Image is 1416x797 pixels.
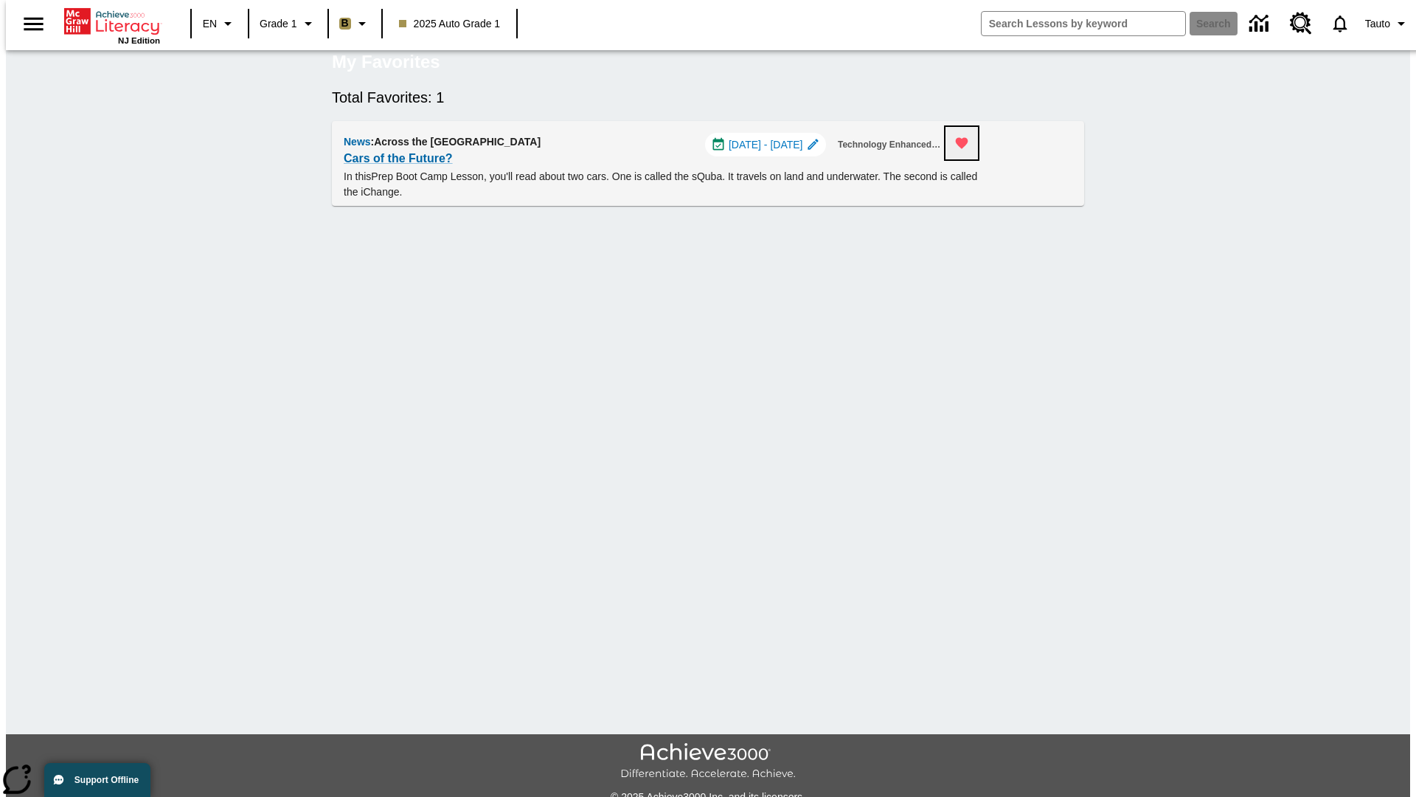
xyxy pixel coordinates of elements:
[74,775,139,785] span: Support Offline
[203,16,217,32] span: EN
[620,743,796,781] img: Achieve3000 Differentiate Accelerate Achieve
[832,133,948,157] button: Technology Enhanced Item
[333,10,377,37] button: Boost Class color is light brown. Change class color
[44,763,150,797] button: Support Offline
[1281,4,1321,44] a: Resource Center, Will open in new tab
[332,86,1084,109] h6: Total Favorites: 1
[705,133,826,156] div: Jul 01 - Aug 01 Choose Dates
[1365,16,1390,32] span: Tauto
[729,137,803,153] span: [DATE] - [DATE]
[196,10,243,37] button: Language: EN, Select a language
[341,14,349,32] span: B
[64,7,160,36] a: Home
[332,50,440,74] h5: My Favorites
[344,148,453,169] a: Cars of the Future?
[260,16,297,32] span: Grade 1
[371,136,541,148] span: : Across the [GEOGRAPHIC_DATA]
[64,5,160,45] div: Home
[344,170,977,198] testabrev: Prep Boot Camp Lesson, you'll read about two cars. One is called the sQuba. It travels on land an...
[12,2,55,46] button: Open side menu
[399,16,501,32] span: 2025 Auto Grade 1
[344,169,978,200] p: In this
[1359,10,1416,37] button: Profile/Settings
[344,136,371,148] span: News
[945,127,978,159] button: Remove from Favorites
[118,36,160,45] span: NJ Edition
[1321,4,1359,43] a: Notifications
[838,137,943,153] span: Technology Enhanced Item
[254,10,323,37] button: Grade: Grade 1, Select a grade
[1240,4,1281,44] a: Data Center
[982,12,1185,35] input: search field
